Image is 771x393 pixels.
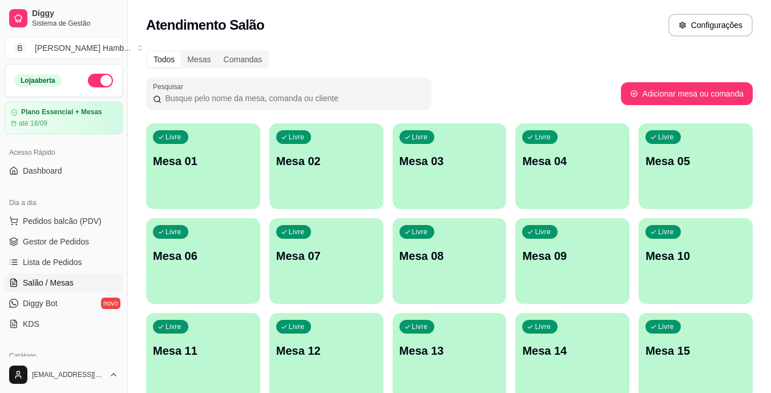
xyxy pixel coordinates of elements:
button: LivreMesa 03 [393,123,507,209]
p: Mesa 08 [399,248,500,264]
p: Livre [289,133,305,142]
span: Gestor de Pedidos [23,236,89,247]
p: Livre [412,322,428,331]
a: Lista de Pedidos [5,253,123,271]
p: Mesa 12 [276,343,377,359]
span: Pedidos balcão (PDV) [23,215,102,227]
a: Dashboard [5,162,123,180]
p: Livre [165,133,181,142]
article: Plano Essencial + Mesas [21,108,102,117]
p: Mesa 11 [153,343,253,359]
p: Mesa 01 [153,153,253,169]
button: Alterar Status [88,74,113,87]
a: Gestor de Pedidos [5,232,123,251]
div: Dia a dia [5,194,123,212]
p: Livre [412,227,428,236]
button: LivreMesa 09 [515,218,629,304]
span: KDS [23,318,39,330]
button: Adicionar mesa ou comanda [621,82,753,105]
button: LivreMesa 10 [639,218,753,304]
span: Salão / Mesas [23,277,74,288]
p: Mesa 07 [276,248,377,264]
a: Diggy Botnovo [5,294,123,312]
article: até 18/09 [19,119,47,128]
p: Mesa 13 [399,343,500,359]
button: LivreMesa 04 [515,123,629,209]
span: [EMAIL_ADDRESS][DOMAIN_NAME] [32,370,104,379]
h2: Atendimento Salão [146,16,264,34]
p: Livre [165,227,181,236]
p: Livre [658,322,674,331]
p: Livre [165,322,181,331]
div: Acesso Rápido [5,143,123,162]
p: Mesa 06 [153,248,253,264]
button: Select a team [5,37,123,59]
p: Livre [289,322,305,331]
button: LivreMesa 08 [393,218,507,304]
button: LivreMesa 05 [639,123,753,209]
a: DiggySistema de Gestão [5,5,123,32]
p: Livre [412,133,428,142]
p: Mesa 10 [645,248,746,264]
a: Salão / Mesas [5,274,123,292]
button: LivreMesa 07 [269,218,384,304]
span: Diggy Bot [23,298,58,309]
label: Pesquisar [153,82,187,91]
span: Dashboard [23,165,62,177]
p: Livre [658,133,674,142]
div: Todos [147,51,181,67]
p: Livre [535,322,551,331]
span: Lista de Pedidos [23,256,82,268]
div: Mesas [181,51,217,67]
a: KDS [5,315,123,333]
p: Livre [658,227,674,236]
p: Mesa 09 [522,248,623,264]
button: [EMAIL_ADDRESS][DOMAIN_NAME] [5,361,123,388]
span: Sistema de Gestão [32,19,118,28]
div: Comandas [217,51,269,67]
a: Plano Essencial + Mesasaté 18/09 [5,102,123,134]
input: Pesquisar [162,93,425,104]
button: LivreMesa 06 [146,218,260,304]
button: LivreMesa 01 [146,123,260,209]
p: Livre [535,133,551,142]
div: Catálogo [5,347,123,365]
p: Mesa 15 [645,343,746,359]
span: Diggy [32,9,118,19]
p: Livre [535,227,551,236]
div: [PERSON_NAME] Hamb ... [35,42,131,54]
button: LivreMesa 02 [269,123,384,209]
p: Livre [289,227,305,236]
p: Mesa 14 [522,343,623,359]
p: Mesa 03 [399,153,500,169]
p: Mesa 04 [522,153,623,169]
button: Configurações [668,14,753,37]
span: B [14,42,26,54]
p: Mesa 05 [645,153,746,169]
p: Mesa 02 [276,153,377,169]
div: Loja aberta [14,74,62,87]
button: Pedidos balcão (PDV) [5,212,123,230]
